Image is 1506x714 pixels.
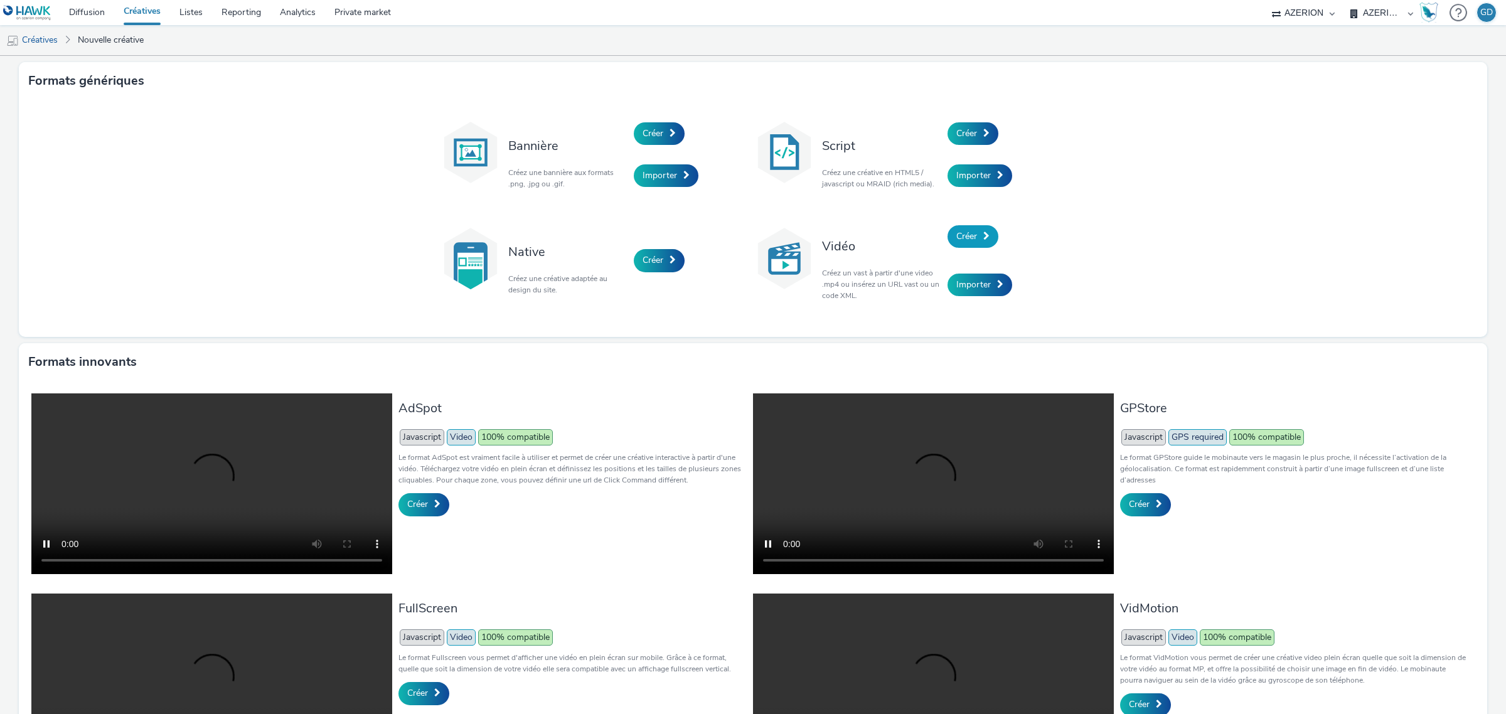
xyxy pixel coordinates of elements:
p: Le format GPStore guide le mobinaute vers le magasin le plus proche, il nécessite l’activation de... [1120,452,1468,486]
a: Créer [948,225,998,248]
a: Importer [634,164,698,187]
span: Créer [1129,698,1150,710]
h3: AdSpot [398,400,747,417]
span: Créer [643,254,663,266]
h3: Formats génériques [28,72,144,90]
img: code.svg [753,121,816,184]
span: Créer [407,687,428,699]
img: Hawk Academy [1419,3,1438,23]
span: GPS required [1168,429,1227,445]
img: banner.svg [439,121,502,184]
p: Le format AdSpot est vraiment facile à utiliser et permet de créer une créative interactive à par... [398,452,747,486]
a: Hawk Academy [1419,3,1443,23]
a: Importer [948,164,1012,187]
span: 100% compatible [1200,629,1274,646]
p: Le format VidMotion vous permet de créer une créative video plein écran quelle que soit la dimens... [1120,652,1468,686]
a: Créer [634,122,685,145]
p: Créez un vast à partir d'une video .mp4 ou insérez un URL vast ou un code XML. [822,267,941,301]
a: Créer [634,249,685,272]
h3: Formats innovants [28,353,137,371]
span: Importer [956,279,991,290]
h3: Script [822,137,941,154]
h3: GPStore [1120,400,1468,417]
img: native.svg [439,227,502,290]
img: video.svg [753,227,816,290]
span: Créer [956,230,977,242]
span: Javascript [400,629,444,646]
span: 100% compatible [478,429,553,445]
h3: FullScreen [398,600,747,617]
span: 100% compatible [478,629,553,646]
p: Créez une créative en HTML5 / javascript ou MRAID (rich media). [822,167,941,189]
h3: Bannière [508,137,627,154]
span: Créer [1129,498,1150,510]
span: Créer [407,498,428,510]
span: 100% compatible [1229,429,1304,445]
div: GD [1480,3,1493,22]
span: Créer [643,127,663,139]
span: Importer [643,169,677,181]
a: Importer [948,274,1012,296]
a: Nouvelle créative [72,25,150,55]
span: Video [1168,629,1197,646]
span: Javascript [1121,629,1166,646]
span: Video [447,629,476,646]
a: Créer [1120,493,1171,516]
img: mobile [6,35,19,47]
span: Importer [956,169,991,181]
a: Créer [398,682,449,705]
span: Créer [956,127,977,139]
img: undefined Logo [3,5,51,21]
a: Créer [398,493,449,516]
p: Le format Fullscreen vous permet d'afficher une vidéo en plein écran sur mobile. Grâce à ce forma... [398,652,747,674]
h3: Native [508,243,627,260]
p: Créez une bannière aux formats .png, .jpg ou .gif. [508,167,627,189]
span: Javascript [400,429,444,445]
a: Créer [948,122,998,145]
span: Javascript [1121,429,1166,445]
h3: Vidéo [822,238,941,255]
span: Video [447,429,476,445]
h3: VidMotion [1120,600,1468,617]
p: Créez une créative adaptée au design du site. [508,273,627,296]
